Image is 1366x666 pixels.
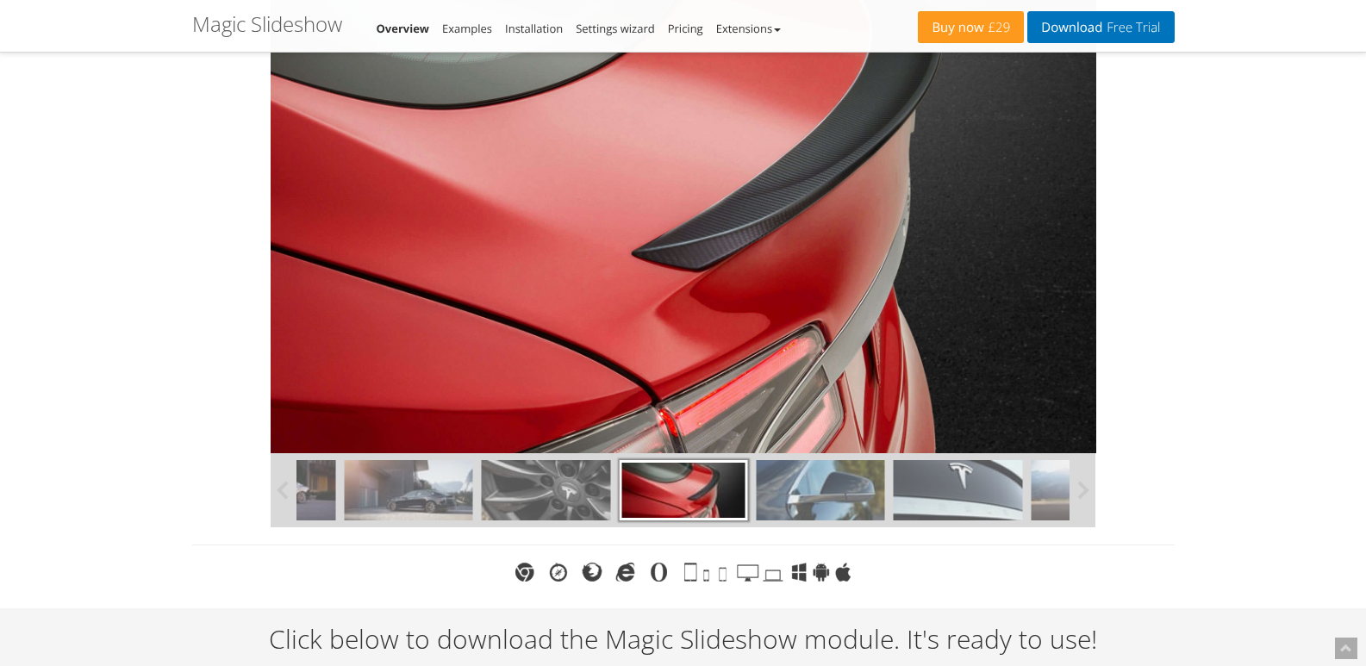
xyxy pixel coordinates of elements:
a: Installation [505,21,563,36]
a: Settings wizard [576,21,655,36]
a: DownloadFree Trial [1027,11,1174,43]
img: models-02.jpg [345,460,473,520]
img: Chrome, Safari, Firefox, MS Edge, IE, Opera [515,563,667,582]
img: Tablet, phone, smartphone, desktop, laptop, Windows, Android, iOS [684,563,851,582]
a: Examples [442,21,492,36]
h1: Magic Slideshow [192,13,342,35]
img: models-06.jpg [757,460,885,520]
img: models-01.jpg [207,460,335,520]
img: models-04.jpg [619,460,747,520]
a: Buy now£29 [918,11,1024,43]
a: Pricing [668,21,703,36]
img: models-07.jpg [894,460,1022,520]
a: Overview [377,21,430,36]
span: £29 [984,21,1011,34]
a: Extensions [716,21,781,36]
img: models-08.jpg [1031,460,1159,520]
span: Free Trial [1102,21,1160,34]
img: models-03.jpg [482,460,610,520]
